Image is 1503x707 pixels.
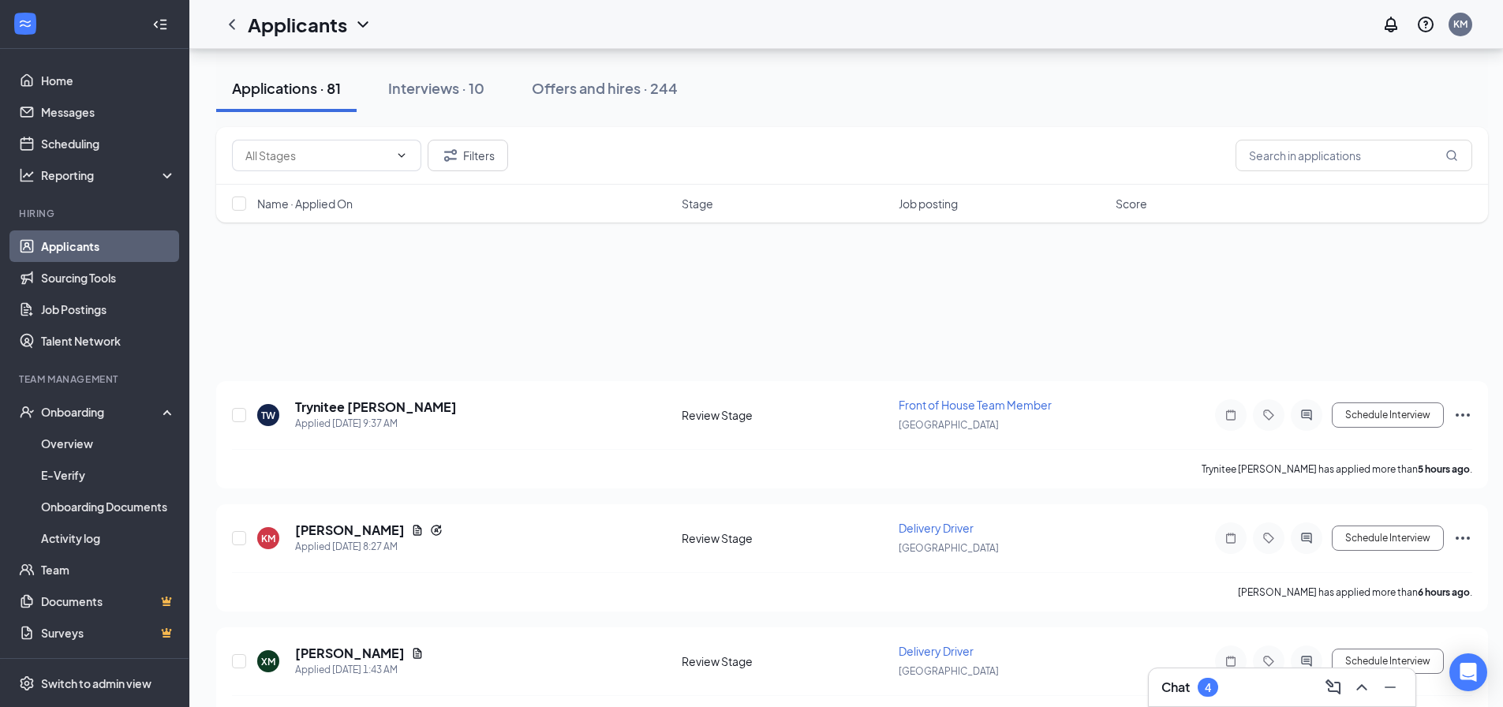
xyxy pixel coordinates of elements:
button: ComposeMessage [1321,675,1346,700]
div: Open Intercom Messenger [1449,653,1487,691]
a: Job Postings [41,294,176,325]
div: Interviews · 10 [388,78,484,98]
input: Search in applications [1236,140,1472,171]
svg: ActiveChat [1297,532,1316,544]
div: KM [1453,17,1467,31]
svg: Tag [1259,655,1278,668]
svg: Document [411,647,424,660]
span: Job posting [899,196,958,211]
button: Schedule Interview [1332,526,1444,551]
svg: MagnifyingGlass [1445,149,1458,162]
p: [PERSON_NAME] has applied more than . [1238,585,1472,599]
h3: Chat [1161,679,1190,696]
div: KM [261,532,275,545]
div: Review Stage [682,407,889,423]
svg: Ellipses [1453,529,1472,548]
a: Home [41,65,176,96]
b: 6 hours ago [1418,586,1470,598]
h5: [PERSON_NAME] [295,522,405,539]
svg: Collapse [152,17,168,32]
svg: Tag [1259,409,1278,421]
a: Scheduling [41,128,176,159]
button: Minimize [1378,675,1403,700]
div: 4 [1205,681,1211,694]
p: Trynitee [PERSON_NAME] has applied more than . [1202,462,1472,476]
button: ChevronUp [1349,675,1374,700]
b: 5 hours ago [1418,463,1470,475]
svg: Filter [441,146,460,165]
svg: ChevronLeft [222,15,241,34]
svg: UserCheck [19,404,35,420]
a: Messages [41,96,176,128]
div: Hiring [19,207,173,220]
div: Review Stage [682,653,889,669]
div: Onboarding [41,404,163,420]
svg: Notifications [1381,15,1400,34]
span: [GEOGRAPHIC_DATA] [899,665,999,677]
span: Delivery Driver [899,644,974,658]
div: Offers and hires · 244 [532,78,678,98]
button: Schedule Interview [1332,402,1444,428]
div: Team Management [19,372,173,386]
span: Front of House Team Member [899,398,1052,412]
svg: Minimize [1381,678,1400,697]
div: Reporting [41,167,177,183]
svg: ActiveChat [1297,409,1316,421]
a: Applicants [41,230,176,262]
svg: ActiveChat [1297,655,1316,668]
a: Onboarding Documents [41,491,176,522]
svg: Settings [19,675,35,691]
h1: Applicants [248,11,347,38]
svg: Tag [1259,532,1278,544]
span: Name · Applied On [257,196,353,211]
span: Delivery Driver [899,521,974,535]
button: Schedule Interview [1332,649,1444,674]
svg: Note [1221,655,1240,668]
a: Talent Network [41,325,176,357]
a: SurveysCrown [41,617,176,649]
svg: Analysis [19,167,35,183]
h5: [PERSON_NAME] [295,645,405,662]
span: [GEOGRAPHIC_DATA] [899,542,999,554]
svg: WorkstreamLogo [17,16,33,32]
div: Applied [DATE] 1:43 AM [295,662,424,678]
a: Team [41,554,176,585]
svg: Ellipses [1453,652,1472,671]
div: Applied [DATE] 9:37 AM [295,416,457,432]
span: [GEOGRAPHIC_DATA] [899,419,999,431]
span: Stage [682,196,713,211]
svg: Note [1221,409,1240,421]
svg: ChevronDown [353,15,372,34]
button: Filter Filters [428,140,508,171]
svg: Reapply [430,524,443,537]
div: TW [261,409,275,422]
div: Switch to admin view [41,675,151,691]
svg: Ellipses [1453,406,1472,425]
h5: Trynitee [PERSON_NAME] [295,398,457,416]
a: Activity log [41,522,176,554]
div: Review Stage [682,530,889,546]
span: Score [1116,196,1147,211]
input: All Stages [245,147,389,164]
a: Sourcing Tools [41,262,176,294]
a: DocumentsCrown [41,585,176,617]
svg: Document [411,524,424,537]
svg: Note [1221,532,1240,544]
a: Overview [41,428,176,459]
svg: QuestionInfo [1416,15,1435,34]
div: XM [261,655,275,668]
svg: ChevronUp [1352,678,1371,697]
svg: ChevronDown [395,149,408,162]
div: Applications · 81 [232,78,341,98]
div: Applied [DATE] 8:27 AM [295,539,443,555]
a: E-Verify [41,459,176,491]
svg: ComposeMessage [1324,678,1343,697]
